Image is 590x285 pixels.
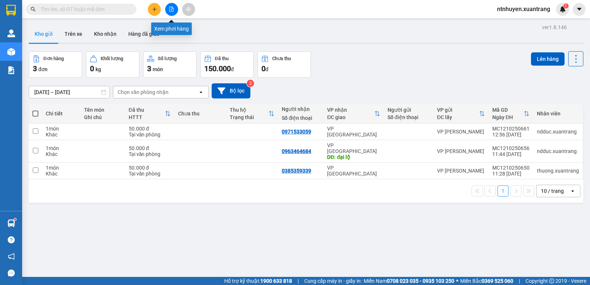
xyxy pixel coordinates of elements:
div: VP [PERSON_NAME] [437,148,485,154]
div: Tên món [84,107,121,113]
div: VP [GEOGRAPHIC_DATA] [327,165,380,177]
input: Tìm tên, số ĐT hoặc mã đơn [41,5,128,13]
div: Thu hộ [230,107,268,113]
img: solution-icon [7,66,15,74]
div: Tại văn phòng [129,132,171,138]
div: Đã thu [129,107,165,113]
div: Số lượng [158,56,177,61]
th: Toggle SortBy [323,104,384,124]
button: plus [148,3,161,16]
svg: open [570,188,576,194]
button: 1 [497,185,509,197]
img: warehouse-icon [7,48,15,56]
div: ndduc.xuantrang [537,129,579,135]
img: warehouse-icon [7,29,15,37]
div: Khác [46,151,77,157]
strong: 1900 633 818 [260,278,292,284]
span: ⚪️ [456,279,458,282]
div: Số điện thoại [388,114,430,120]
span: Cung cấp máy in - giấy in: [304,277,362,285]
button: Kho nhận [88,25,122,43]
img: icon-new-feature [559,6,566,13]
div: Ngày ĐH [492,114,524,120]
div: Số điện thoại [282,115,320,121]
button: Đã thu150.000đ [200,51,254,78]
div: Khác [46,132,77,138]
div: 1 món [46,126,77,132]
div: Tại văn phòng [129,151,171,157]
span: | [519,277,520,285]
button: Trên xe [59,25,88,43]
sup: 1 [563,3,569,8]
div: 50.000 đ [129,165,171,171]
span: file-add [169,7,174,12]
span: Hỗ trợ kỹ thuật: [224,277,292,285]
div: Ghi chú [84,114,121,120]
div: Khối lượng [101,56,123,61]
button: caret-down [573,3,586,16]
span: ntnhuyen.xuantrang [491,4,556,14]
span: 0 [90,64,94,73]
div: Chưa thu [272,56,291,61]
div: ndduc.xuantrang [537,148,579,154]
span: aim [186,7,191,12]
span: 3 [33,64,37,73]
th: Toggle SortBy [226,104,278,124]
div: Đơn hàng [44,56,64,61]
input: Select a date range. [29,86,110,98]
div: Chưa thu [178,111,223,117]
div: VP gửi [437,107,479,113]
div: Người nhận [282,106,320,112]
div: MC1210250650 [492,165,530,171]
div: Đã thu [215,56,229,61]
div: 50.000 đ [129,126,171,132]
span: search [31,7,36,12]
div: HTTT [129,114,165,120]
div: MC1210250656 [492,145,530,151]
span: | [298,277,299,285]
div: Chọn văn phòng nhận [118,88,169,96]
th: Toggle SortBy [125,104,174,124]
div: ĐC giao [327,114,374,120]
button: Đơn hàng3đơn [29,51,82,78]
div: Tại văn phòng [129,171,171,177]
sup: 2 [247,80,254,87]
span: 3 [147,64,151,73]
div: MC1210250661 [492,126,530,132]
span: 0 [261,64,265,73]
span: caret-down [576,6,583,13]
span: plus [152,7,157,12]
th: Toggle SortBy [489,104,533,124]
span: copyright [549,278,554,284]
div: 11:28 [DATE] [492,171,530,177]
div: ver 1.8.146 [542,23,567,31]
div: Chi tiết [46,111,77,117]
div: 1 món [46,165,77,171]
strong: 0369 525 060 [482,278,513,284]
div: Nhân viên [537,111,579,117]
button: aim [182,3,195,16]
button: file-add [165,3,178,16]
div: Người gửi [388,107,430,113]
span: message [8,270,15,277]
svg: open [198,89,204,95]
div: DĐ: đại lộ [327,154,380,160]
button: Khối lượng0kg [86,51,139,78]
div: 1 món [46,145,77,151]
span: notification [8,253,15,260]
img: logo-vxr [6,5,16,16]
span: Miền Nam [364,277,454,285]
span: món [153,66,163,72]
th: Toggle SortBy [433,104,489,124]
div: thuong.xuantrang [537,168,579,174]
button: Bộ lọc [212,83,250,98]
div: VP [PERSON_NAME] [437,168,485,174]
sup: 1 [14,218,16,220]
strong: 0708 023 035 - 0935 103 250 [387,278,454,284]
div: 0385359339 [282,168,311,174]
span: kg [96,66,101,72]
div: VP nhận [327,107,374,113]
button: Chưa thu0đ [257,51,311,78]
div: Khác [46,171,77,177]
button: Số lượng3món [143,51,197,78]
